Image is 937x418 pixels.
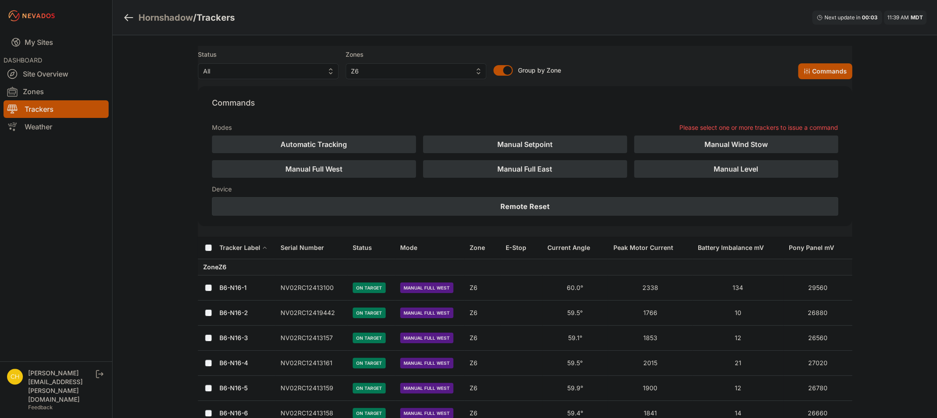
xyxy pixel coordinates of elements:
div: Status [353,243,372,252]
td: Z6 [464,351,500,376]
a: Feedback [28,404,53,411]
button: Pony Panel mV [788,237,841,258]
span: On Target [353,333,386,343]
span: On Target [353,282,386,293]
span: Manual Full West [400,308,453,318]
td: 59.9° [542,376,608,401]
span: On Target [353,358,386,368]
label: Zones [346,49,486,60]
a: B6-N16-3 [219,334,248,341]
button: Manual Setpoint [423,136,627,153]
span: / [193,11,197,24]
div: Peak Motor Current [613,243,673,252]
span: 11:39 AM [887,14,909,21]
button: Current Angle [547,237,597,258]
button: Peak Motor Current [613,237,680,258]
td: NV02RC12413157 [275,326,348,351]
a: My Sites [4,32,109,53]
a: B6-N16-5 [219,384,248,392]
button: Mode [400,237,424,258]
td: 59.5° [542,301,608,326]
button: Commands [798,63,852,79]
a: Trackers [4,100,109,118]
span: Z6 [351,66,469,77]
div: E-Stop [506,243,526,252]
button: Manual Wind Stow [634,136,838,153]
span: Group by Zone [518,66,561,74]
td: 1900 [608,376,692,401]
div: Serial Number [281,243,324,252]
button: Manual Level [634,160,838,178]
td: 21 [692,351,783,376]
label: Status [198,49,339,60]
span: All [203,66,321,77]
td: Zone Z6 [198,259,852,275]
td: Z6 [464,376,500,401]
button: Tracker Label [219,237,267,258]
button: Serial Number [281,237,331,258]
button: Remote Reset [212,197,838,216]
a: Hornshadow [139,11,193,24]
div: Current Angle [547,243,590,252]
button: Status [353,237,379,258]
td: 59.5° [542,351,608,376]
td: Z6 [464,301,500,326]
h3: Trackers [197,11,235,24]
a: B6-N16-6 [219,409,248,417]
span: Manual Full West [400,383,453,393]
td: 1766 [608,301,692,326]
a: Zones [4,83,109,100]
td: NV02RC12419442 [275,301,348,326]
td: 26880 [783,301,852,326]
h3: Device [212,185,838,194]
span: DASHBOARD [4,56,42,64]
p: Commands [212,97,838,116]
img: Nevados [7,9,56,23]
img: chris.young@nevados.solar [7,369,23,385]
button: Z6 [346,63,486,79]
td: NV02RC12413159 [275,376,348,401]
span: MDT [911,14,923,21]
button: Zone [470,237,492,258]
div: Battery Imbalance mV [697,243,763,252]
span: Manual Full West [400,282,453,293]
span: Manual Full West [400,333,453,343]
div: Pony Panel mV [788,243,834,252]
a: B6-N16-2 [219,309,248,316]
button: Automatic Tracking [212,136,416,153]
td: 59.1° [542,326,608,351]
td: 29560 [783,275,852,301]
td: Z6 [464,275,500,301]
p: Please select one or more trackers to issue a command [679,123,838,132]
td: 1853 [608,326,692,351]
button: Manual Full West [212,160,416,178]
span: On Target [353,383,386,393]
span: Next update in [824,14,860,21]
td: 12 [692,326,783,351]
td: 26780 [783,376,852,401]
span: Manual Full West [400,358,453,368]
a: B6-N16-1 [219,284,247,291]
a: B6-N16-4 [219,359,248,367]
span: On Target [353,308,386,318]
td: 60.0° [542,275,608,301]
button: E-Stop [506,237,533,258]
td: NV02RC12413100 [275,275,348,301]
div: 00 : 03 [862,14,878,21]
div: [PERSON_NAME][EMAIL_ADDRESS][PERSON_NAME][DOMAIN_NAME] [28,369,94,404]
div: Tracker Label [219,243,260,252]
h3: Modes [212,123,232,132]
div: Mode [400,243,417,252]
td: 2015 [608,351,692,376]
td: 27020 [783,351,852,376]
a: Site Overview [4,65,109,83]
nav: Breadcrumb [123,6,235,29]
td: NV02RC12413161 [275,351,348,376]
td: 2338 [608,275,692,301]
td: Z6 [464,326,500,351]
td: 26560 [783,326,852,351]
a: Weather [4,118,109,136]
button: Manual Full East [423,160,627,178]
td: 10 [692,301,783,326]
td: 134 [692,275,783,301]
